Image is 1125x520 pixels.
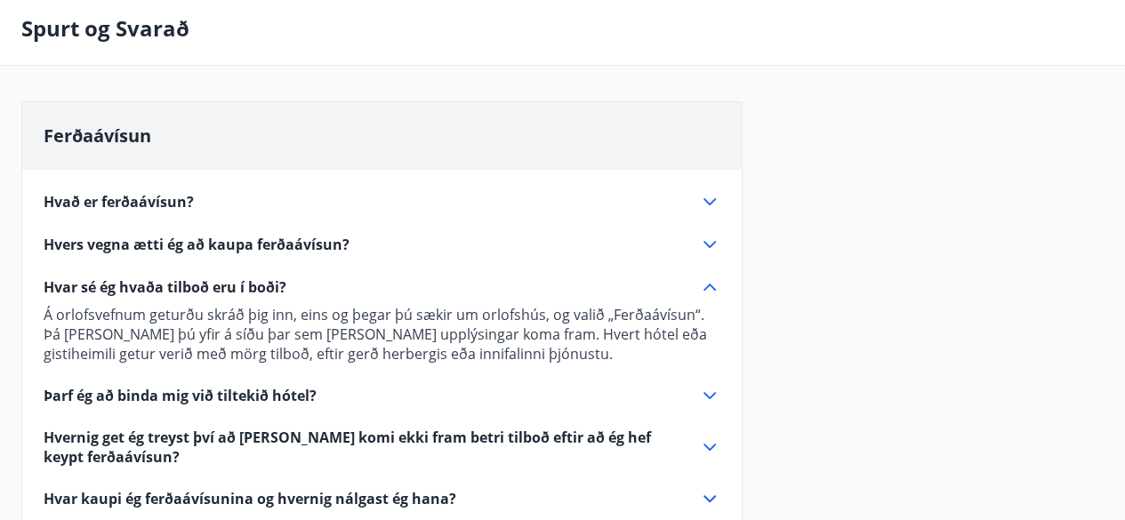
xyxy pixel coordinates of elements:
[44,124,151,148] span: Ferðaávísun
[44,298,720,364] div: Hvar sé ég hvaða tilboð eru í boði?
[44,234,720,255] div: Hvers vegna ætti ég að kaupa ferðaávísun?
[21,13,189,44] p: Spurt og Svarað
[44,385,720,406] div: Þarf ég að binda mig við tiltekið hótel?
[44,386,317,405] span: Þarf ég að binda mig við tiltekið hótel?
[44,235,350,254] span: Hvers vegna ætti ég að kaupa ferðaávísun?
[44,276,720,298] div: Hvar sé ég hvaða tilboð eru í boði?
[44,192,194,212] span: Hvað er ferðaávísun?
[44,191,720,212] div: Hvað er ferðaávísun?
[44,305,720,364] p: Á orlofsvefnum geturðu skráð þig inn, eins og þegar þú sækir um orlofshús, og valið „Ferðaávísun“...
[44,428,678,467] span: Hvernig get ég treyst því að [PERSON_NAME] komi ekki fram betri tilboð eftir að ég hef keypt ferð...
[44,277,286,297] span: Hvar sé ég hvaða tilboð eru í boði?
[44,428,720,467] div: Hvernig get ég treyst því að [PERSON_NAME] komi ekki fram betri tilboð eftir að ég hef keypt ferð...
[44,489,456,508] span: Hvar kaupi ég ferðaávísunina og hvernig nálgast ég hana?
[44,488,720,509] div: Hvar kaupi ég ferðaávísunina og hvernig nálgast ég hana?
